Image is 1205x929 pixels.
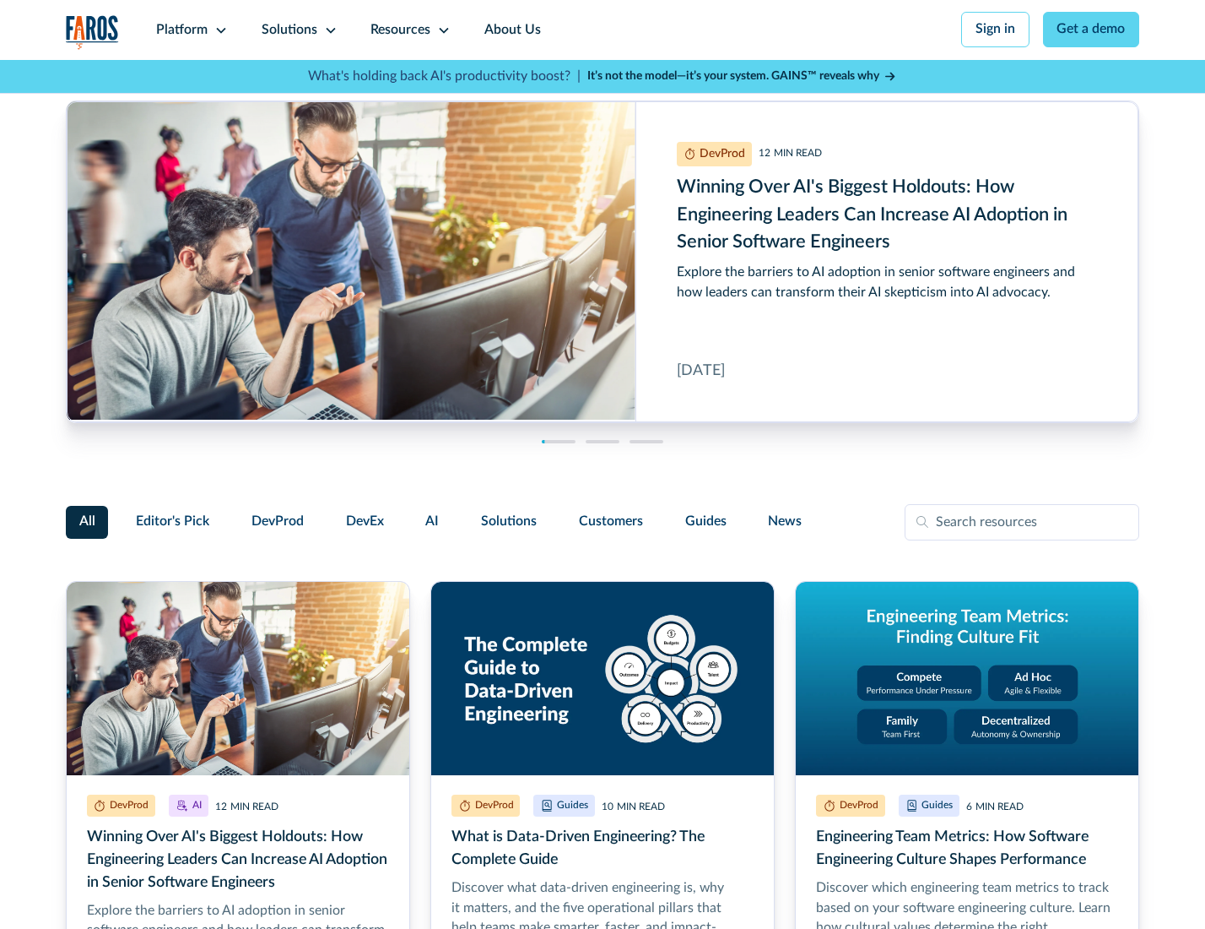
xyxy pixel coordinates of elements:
a: Winning Over AI's Biggest Holdouts: How Engineering Leaders Can Increase AI Adoption in Senior So... [67,101,1139,422]
span: DevProd [251,512,304,532]
img: two male senior software developers looking at computer screens in a busy office [67,582,409,775]
img: Logo of the analytics and reporting company Faros. [66,15,120,50]
div: cms-link [67,101,1139,422]
strong: It’s not the model—it’s your system. GAINS™ reveals why [587,70,879,82]
span: Guides [685,512,727,532]
img: Graphic titled 'Engineering Team Metrics: Finding Culture Fit' with four cultural models: Compete... [796,582,1138,775]
a: home [66,15,120,50]
img: Graphic titled 'The Complete Guide to Data-Driven Engineering' showing five pillars around a cent... [431,582,774,775]
span: Solutions [481,512,537,532]
span: News [768,512,802,532]
input: Search resources [905,504,1139,541]
div: Resources [370,20,430,41]
div: Solutions [262,20,317,41]
span: Customers [579,512,643,532]
form: Filter Form [66,504,1140,541]
span: AI [425,512,439,532]
a: It’s not the model—it’s your system. GAINS™ reveals why [587,68,898,85]
a: Sign in [961,12,1029,47]
span: Editor's Pick [136,512,209,532]
a: Get a demo [1043,12,1140,47]
p: What's holding back AI's productivity boost? | [308,67,581,87]
span: All [79,512,95,532]
div: Platform [156,20,208,41]
span: DevEx [346,512,384,532]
